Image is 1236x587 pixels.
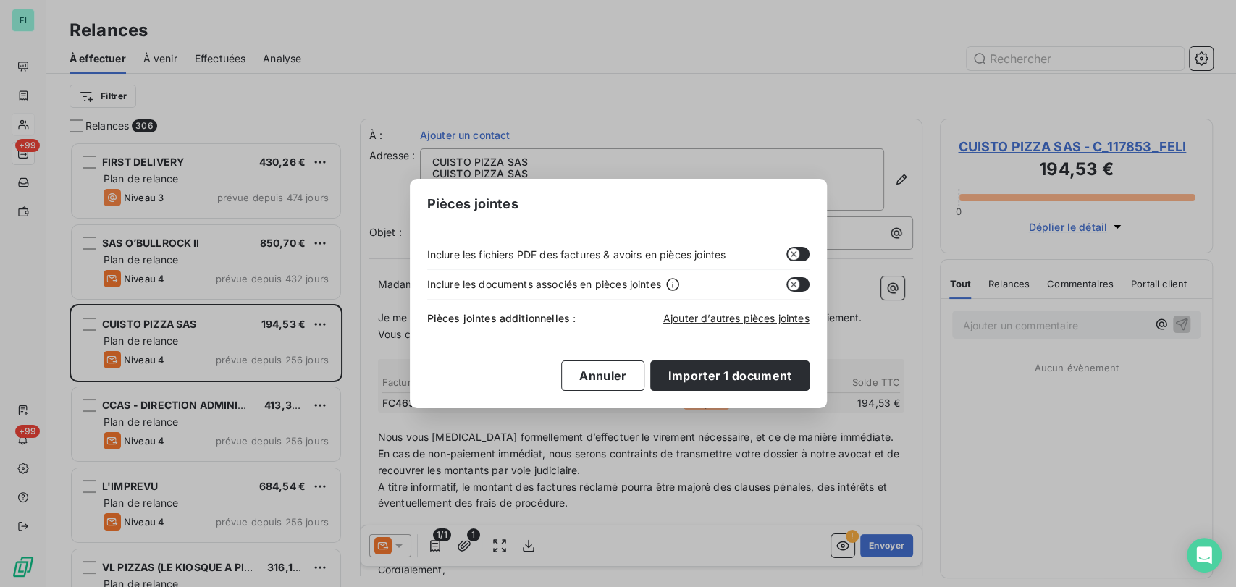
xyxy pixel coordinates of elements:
span: Inclure les fichiers PDF des factures & avoirs en pièces jointes [427,247,726,262]
span: Pièces jointes [427,194,518,214]
span: Pièces jointes additionnelles : [427,311,576,326]
button: Importer 1 document [650,360,809,391]
span: Ajouter d’autres pièces jointes [663,312,810,324]
div: Open Intercom Messenger [1187,538,1222,573]
span: Inclure les documents associés en pièces jointes [427,276,661,292]
button: Annuler [561,360,644,391]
